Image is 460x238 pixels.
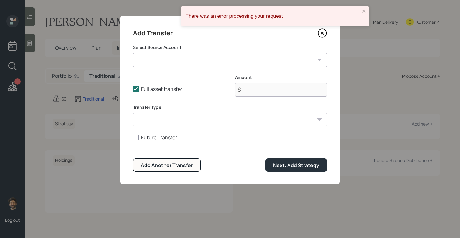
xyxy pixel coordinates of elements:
label: Future Transfer [133,134,327,141]
button: Add Another Transfer [133,158,201,172]
div: Add Another Transfer [141,162,193,169]
label: Select Source Account [133,44,327,51]
label: Amount [235,74,327,81]
h4: Add Transfer [133,28,173,38]
div: Next: Add Strategy [273,162,319,169]
button: Next: Add Strategy [265,158,327,172]
label: Transfer Type [133,104,327,110]
button: close [362,9,366,15]
label: Full asset transfer [133,86,225,92]
div: There was an error processing your request [186,13,360,19]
